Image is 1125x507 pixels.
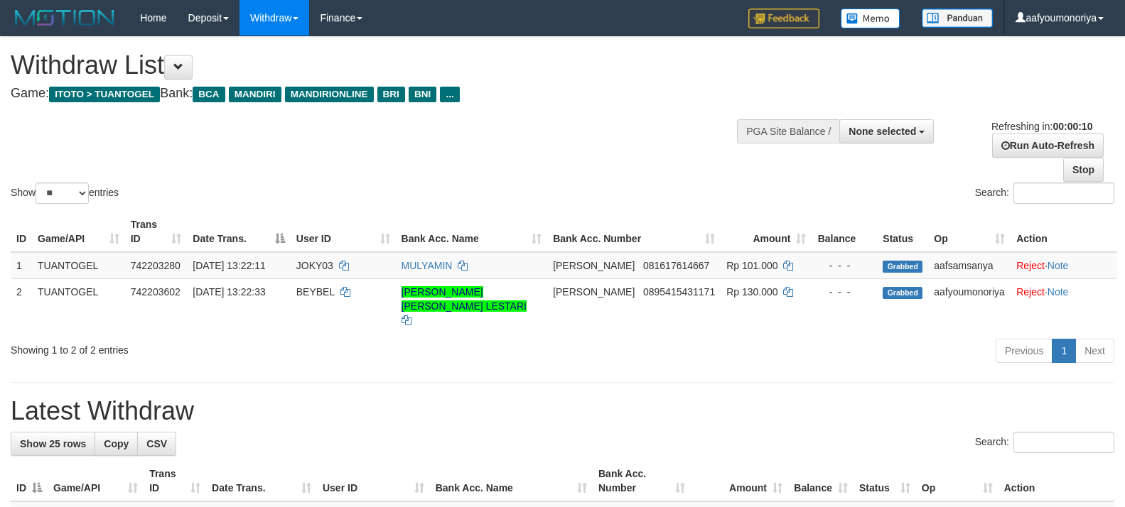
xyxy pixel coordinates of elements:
span: [PERSON_NAME] [553,286,635,298]
th: Amount: activate to sort column ascending [691,461,788,501]
th: Bank Acc. Number: activate to sort column ascending [593,461,691,501]
span: Rp 130.000 [726,286,777,298]
label: Show entries [11,182,119,204]
td: aafyoumonoriya [928,278,1011,333]
a: 1 [1052,339,1076,363]
th: Status: activate to sort column ascending [854,461,916,501]
td: TUANTOGEL [32,252,125,279]
td: 1 [11,252,32,279]
a: Copy [95,432,138,456]
a: Reject [1016,286,1045,298]
span: CSV [146,438,167,449]
button: None selected [839,119,934,143]
a: MULYAMIN [402,260,453,271]
label: Search: [975,182,1114,204]
img: MOTION_logo.png [11,7,119,28]
span: BNI [409,87,436,102]
span: 742203280 [131,260,181,271]
span: JOKY03 [296,260,333,271]
th: Date Trans.: activate to sort column descending [187,212,290,252]
span: [DATE] 13:22:11 [193,260,265,271]
select: Showentries [36,182,89,204]
div: - - - [817,285,871,299]
th: User ID: activate to sort column ascending [317,461,430,501]
div: PGA Site Balance / [737,119,839,143]
span: BCA [193,87,225,102]
th: Op: activate to sort column ascending [928,212,1011,252]
span: Copy 0895415431171 to clipboard [643,286,715,298]
td: 2 [11,278,32,333]
span: BRI [377,87,405,102]
th: Op: activate to sort column ascending [916,461,998,501]
span: [DATE] 13:22:33 [193,286,265,298]
th: Action [1011,212,1117,252]
th: Trans ID: activate to sort column ascending [144,461,206,501]
td: · [1011,278,1117,333]
a: Note [1048,286,1069,298]
label: Search: [975,432,1114,453]
a: [PERSON_NAME] [PERSON_NAME] LESTARI [402,286,527,312]
img: panduan.png [922,9,993,28]
img: Feedback.jpg [748,9,819,28]
span: MANDIRIONLINE [285,87,374,102]
a: Show 25 rows [11,432,95,456]
span: 742203602 [131,286,181,298]
th: ID: activate to sort column descending [11,461,48,501]
th: Game/API: activate to sort column ascending [48,461,144,501]
input: Search: [1013,182,1114,204]
span: None selected [849,126,916,137]
td: · [1011,252,1117,279]
th: Status [877,212,928,252]
a: Run Auto-Refresh [992,133,1104,158]
th: Bank Acc. Number: activate to sort column ascending [547,212,721,252]
th: Action [998,461,1114,501]
th: Amount: activate to sort column ascending [721,212,812,252]
th: Balance: activate to sort column ascending [788,461,854,501]
td: aafsamsanya [928,252,1011,279]
input: Search: [1013,432,1114,453]
a: Next [1075,339,1114,363]
a: Reject [1016,260,1045,271]
th: Game/API: activate to sort column ascending [32,212,125,252]
span: ... [440,87,459,102]
th: Date Trans.: activate to sort column ascending [206,461,317,501]
span: Refreshing in: [991,121,1092,132]
span: Copy [104,438,129,449]
th: User ID: activate to sort column ascending [291,212,396,252]
a: Previous [996,339,1053,363]
h1: Withdraw List [11,51,736,80]
span: Rp 101.000 [726,260,777,271]
h1: Latest Withdraw [11,397,1114,425]
a: Note [1048,260,1069,271]
span: Show 25 rows [20,438,86,449]
th: Balance [812,212,877,252]
td: TUANTOGEL [32,278,125,333]
strong: 00:00:10 [1053,121,1092,132]
span: [PERSON_NAME] [553,260,635,271]
th: Bank Acc. Name: activate to sort column ascending [430,461,593,501]
span: Copy 081617614667 to clipboard [643,260,709,271]
a: Stop [1063,158,1104,182]
th: Trans ID: activate to sort column ascending [125,212,188,252]
a: CSV [137,432,176,456]
span: BEYBEL [296,286,335,298]
th: Bank Acc. Name: activate to sort column ascending [396,212,548,252]
span: Grabbed [883,287,922,299]
h4: Game: Bank: [11,87,736,101]
div: Showing 1 to 2 of 2 entries [11,337,458,357]
span: MANDIRI [229,87,281,102]
span: Grabbed [883,261,922,273]
th: ID [11,212,32,252]
div: - - - [817,258,871,273]
img: Button%20Memo.svg [841,9,900,28]
span: ITOTO > TUANTOGEL [49,87,160,102]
